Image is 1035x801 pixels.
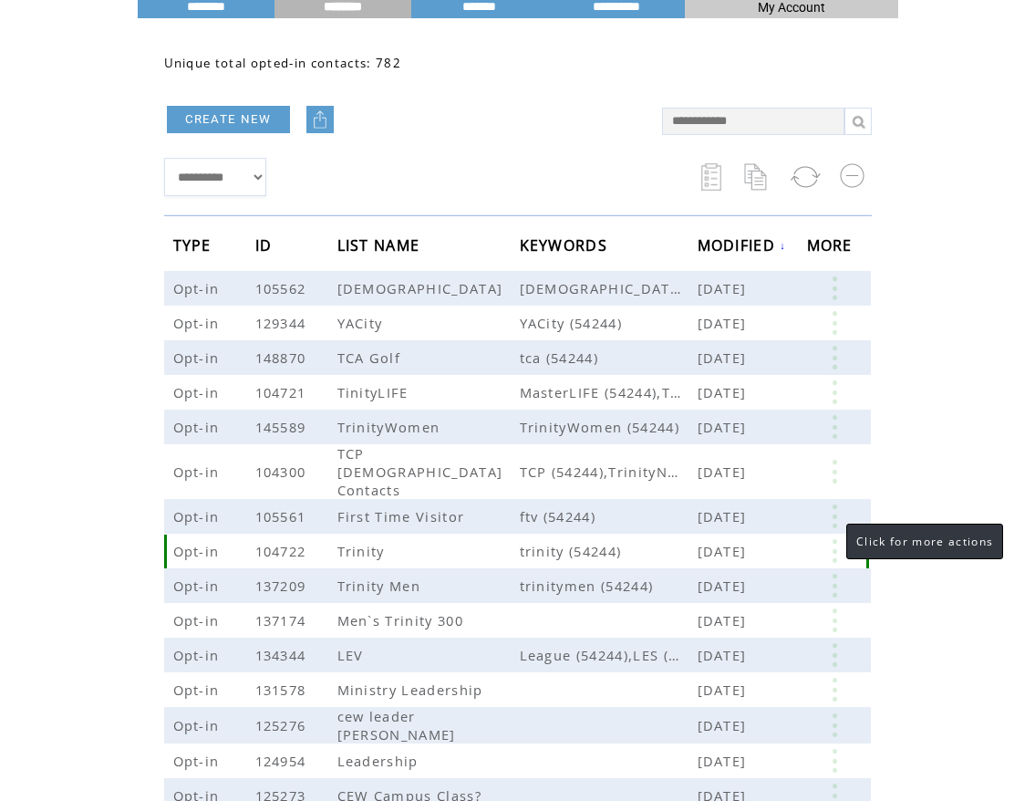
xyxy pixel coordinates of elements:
[173,348,224,367] span: Opt-in
[255,646,311,664] span: 134344
[698,231,781,265] span: MODIFIED
[255,542,311,560] span: 104722
[698,752,751,770] span: [DATE]
[698,542,751,560] span: [DATE]
[173,716,224,734] span: Opt-in
[255,507,311,525] span: 105561
[255,231,277,265] span: ID
[698,681,751,699] span: [DATE]
[255,314,311,332] span: 129344
[255,279,311,297] span: 105562
[337,444,503,499] span: TCP [DEMOGRAPHIC_DATA] Contacts
[255,611,311,629] span: 137174
[520,463,698,481] span: TCP (54244),TrinityNews (54244)
[337,752,423,770] span: Leadership
[698,463,751,481] span: [DATE]
[520,542,698,560] span: trinity (54244)
[698,716,751,734] span: [DATE]
[337,507,470,525] span: First Time Visitor
[311,110,329,129] img: upload.png
[255,681,311,699] span: 131578
[173,383,224,401] span: Opt-in
[337,231,425,265] span: LIST NAME
[698,314,751,332] span: [DATE]
[255,752,311,770] span: 124954
[698,507,751,525] span: [DATE]
[173,463,224,481] span: Opt-in
[173,611,224,629] span: Opt-in
[173,752,224,770] span: Opt-in
[173,239,216,250] a: TYPE
[337,646,368,664] span: LEV
[255,383,311,401] span: 104721
[337,681,488,699] span: Ministry Leadership
[337,542,389,560] span: Trinity
[337,348,406,367] span: TCA Golf
[173,681,224,699] span: Opt-in
[520,418,698,436] span: TrinityWomen (54244)
[173,507,224,525] span: Opt-in
[255,463,311,481] span: 104300
[337,239,425,250] a: LIST NAME
[337,314,388,332] span: YACity
[173,279,224,297] span: Opt-in
[173,231,216,265] span: TYPE
[520,507,698,525] span: ftv (54244)
[698,279,751,297] span: [DATE]
[698,240,787,251] a: MODIFIED↓
[337,707,461,744] span: cew leader [PERSON_NAME]
[255,716,311,734] span: 125276
[698,577,751,595] span: [DATE]
[698,646,751,664] span: [DATE]
[856,534,993,549] span: Click for more actions
[698,348,751,367] span: [DATE]
[173,577,224,595] span: Opt-in
[173,418,224,436] span: Opt-in
[173,314,224,332] span: Opt-in
[337,611,469,629] span: Men`s Trinity 300
[698,418,751,436] span: [DATE]
[255,348,311,367] span: 148870
[337,279,508,297] span: [DEMOGRAPHIC_DATA]
[520,348,698,367] span: tca (54244)
[255,418,311,436] span: 145589
[173,542,224,560] span: Opt-in
[520,231,613,265] span: KEYWORDS
[698,383,751,401] span: [DATE]
[255,239,277,250] a: ID
[164,55,402,71] span: Unique total opted-in contacts: 782
[520,646,698,664] span: League (54244),LES (54244),LEV (54244)
[520,314,698,332] span: YACity (54244)
[255,577,311,595] span: 137209
[173,646,224,664] span: Opt-in
[698,611,751,629] span: [DATE]
[807,231,857,265] span: MORE
[520,239,613,250] a: KEYWORDS
[167,106,290,133] a: CREATE NEW
[337,577,426,595] span: Trinity Men
[520,383,698,401] span: MasterLIFE (54244),TrinityLIFE (54244),VBSLife (54244)
[520,279,698,297] span: christian (54244),grow (54244)
[337,418,445,436] span: TrinityWomen
[520,577,698,595] span: trinitymen (54244)
[337,383,413,401] span: TinityLIFE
